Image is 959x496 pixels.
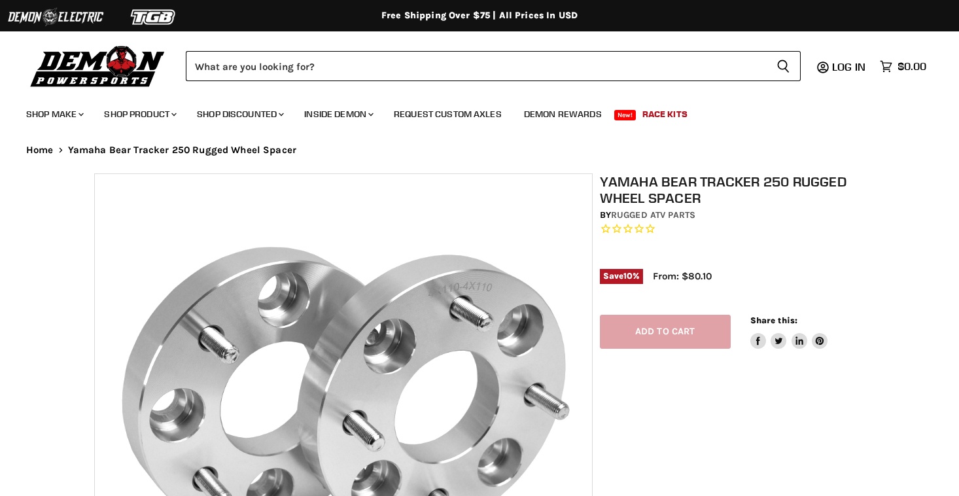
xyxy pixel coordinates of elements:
[611,209,695,221] a: Rugged ATV Parts
[187,101,292,128] a: Shop Discounted
[294,101,381,128] a: Inside Demon
[514,101,612,128] a: Demon Rewards
[94,101,184,128] a: Shop Product
[600,222,872,236] span: Rated 0.0 out of 5 stars 0 reviews
[16,96,923,128] ul: Main menu
[186,51,801,81] form: Product
[68,145,296,156] span: Yamaha Bear Tracker 250 Rugged Wheel Spacer
[750,315,797,325] span: Share this:
[16,101,92,128] a: Shop Make
[623,271,633,281] span: 10
[832,60,865,73] span: Log in
[873,57,933,76] a: $0.00
[898,60,926,73] span: $0.00
[26,43,169,89] img: Demon Powersports
[750,315,828,349] aside: Share this:
[600,173,872,206] h1: Yamaha Bear Tracker 250 Rugged Wheel Spacer
[186,51,766,81] input: Search
[600,269,643,283] span: Save %
[826,61,873,73] a: Log in
[105,5,203,29] img: TGB Logo 2
[633,101,697,128] a: Race Kits
[766,51,801,81] button: Search
[600,208,872,222] div: by
[26,145,54,156] a: Home
[614,110,636,120] span: New!
[384,101,512,128] a: Request Custom Axles
[653,270,712,282] span: From: $80.10
[7,5,105,29] img: Demon Electric Logo 2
